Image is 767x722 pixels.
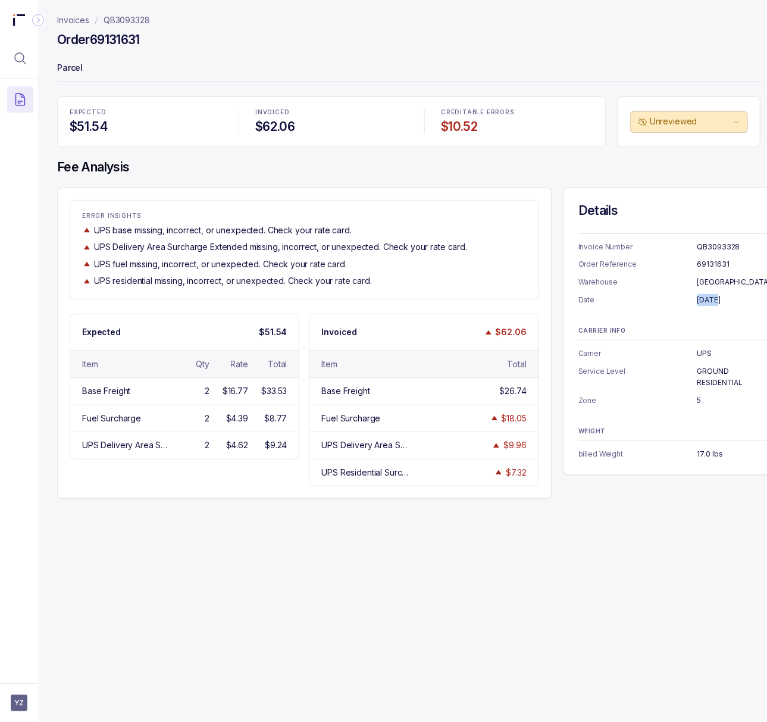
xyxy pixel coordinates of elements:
div: Item [82,358,98,370]
div: $4.39 [226,412,248,424]
div: Qty [196,358,209,370]
button: Unreviewed [630,111,748,133]
img: trend image [490,414,499,423]
p: billed Weight [578,448,697,460]
div: $18.05 [502,412,527,424]
div: Collapse Icon [31,13,45,27]
img: trend image [82,243,92,252]
div: $16.77 [223,385,248,397]
p: Date [578,294,697,306]
nav: breadcrumb [57,14,150,26]
h4: Order 69131631 [57,32,140,48]
h4: Fee Analysis [57,159,760,176]
p: Zone [578,395,697,407]
div: $8.77 [264,412,287,424]
p: Order Reference [578,258,697,270]
div: 2 [205,412,209,424]
p: $62.06 [496,326,527,338]
p: INVOICED [255,109,408,116]
p: CREDITABLE ERRORS [441,109,593,116]
p: Expected [82,326,121,338]
p: Carrier [578,348,697,360]
div: $9.24 [265,439,287,451]
div: $9.96 [503,439,526,451]
h4: $51.54 [70,118,222,135]
button: Menu Icon Button MagnifyingGlassIcon [7,45,33,71]
a: QB3093328 [104,14,150,26]
p: UPS residential missing, incorrect, or unexpected. Check your rate card. [94,275,372,287]
p: $51.54 [259,326,287,338]
div: Fuel Surcharge [82,412,141,424]
button: User initials [11,695,27,711]
div: Base Freight [321,385,370,397]
button: Menu Icon Button DocumentTextIcon [7,86,33,112]
img: trend image [491,441,501,450]
div: $7.32 [506,467,526,479]
div: Fuel Surcharge [321,412,380,424]
div: Base Freight [82,385,130,397]
p: Unreviewed [650,115,731,127]
p: Invoice Number [578,241,697,253]
div: Rate [231,358,248,370]
p: Invoiced [321,326,357,338]
div: UPS Delivery Area Surcharge Extended [82,439,170,451]
div: Total [268,358,287,370]
h4: $62.06 [255,118,408,135]
div: 2 [205,385,209,397]
img: trend image [82,277,92,286]
p: Warehouse [578,276,697,288]
div: UPS Delivery Area Surcharge Extended [321,439,409,451]
p: UPS base missing, incorrect, or unexpected. Check your rate card. [94,224,352,236]
img: trend image [82,226,92,235]
a: Invoices [57,14,89,26]
p: ERROR INSIGHTS [82,212,527,220]
div: Item [321,358,337,370]
div: $26.74 [500,385,527,397]
div: UPS Residential Surcharge [321,467,409,479]
div: Total [507,358,526,370]
div: $33.53 [261,385,287,397]
img: trend image [82,260,92,268]
img: trend image [484,328,493,337]
div: $4.62 [226,439,248,451]
p: Service Level [578,365,697,389]
p: EXPECTED [70,109,222,116]
div: 2 [205,439,209,451]
p: Parcel [57,57,760,81]
img: trend image [494,468,503,477]
p: UPS Delivery Area Surcharge Extended missing, incorrect, or unexpected. Check your rate card. [94,241,467,253]
p: UPS fuel missing, incorrect, or unexpected. Check your rate card. [94,258,347,270]
h4: $10.52 [441,118,593,135]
